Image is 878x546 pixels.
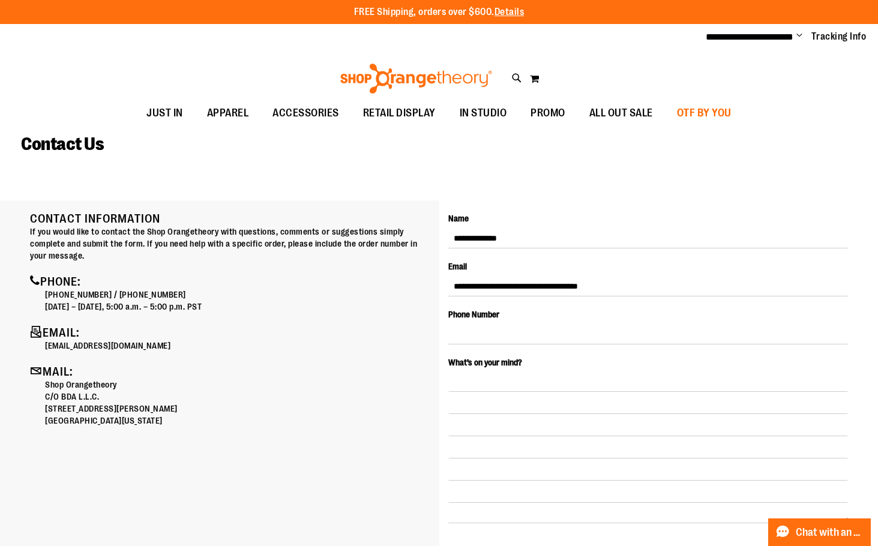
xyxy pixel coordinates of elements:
[363,100,436,127] span: RETAIL DISPLAY
[448,262,467,271] span: Email
[45,403,430,415] p: [STREET_ADDRESS][PERSON_NAME]
[811,30,867,43] a: Tracking Info
[531,100,565,127] span: PROMO
[448,214,469,223] span: Name
[460,100,507,127] span: IN STUDIO
[45,415,430,427] p: [GEOGRAPHIC_DATA][US_STATE]
[448,358,522,367] span: What’s on your mind?
[30,274,430,289] h4: Phone:
[21,134,104,154] span: Contact Us
[45,289,430,301] p: [PHONE_NUMBER] / [PHONE_NUMBER]
[30,212,430,226] h4: Contact Information
[589,100,653,127] span: ALL OUT SALE
[146,100,183,127] span: JUST IN
[30,325,430,340] h4: Email:
[45,301,430,313] p: [DATE] – [DATE], 5:00 a.m. – 5:00 p.m. PST
[796,527,864,538] span: Chat with an Expert
[677,100,732,127] span: OTF BY YOU
[796,31,802,43] button: Account menu
[30,226,430,262] p: If you would like to contact the Shop Orangetheory with questions, comments or suggestions simply...
[30,364,430,379] h4: Mail:
[768,518,871,546] button: Chat with an Expert
[45,379,430,391] p: Shop Orangetheory
[448,310,499,319] span: Phone Number
[495,7,525,17] a: Details
[45,340,430,352] p: [EMAIL_ADDRESS][DOMAIN_NAME]
[354,5,525,19] p: FREE Shipping, orders over $600.
[45,391,430,403] p: C/O BDA L.L.C.
[207,100,249,127] span: APPAREL
[272,100,339,127] span: ACCESSORIES
[338,64,494,94] img: Shop Orangetheory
